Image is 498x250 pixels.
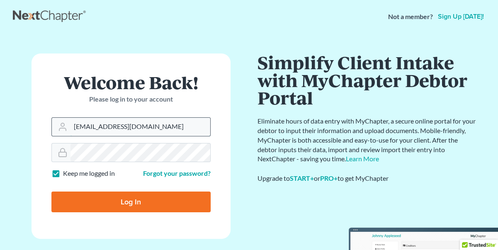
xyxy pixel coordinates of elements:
[346,155,379,163] a: Learn More
[51,192,211,212] input: Log In
[70,118,210,136] input: Email Address
[143,169,211,177] a: Forgot your password?
[51,95,211,104] p: Please log in to your account
[258,117,477,164] p: Eliminate hours of data entry with MyChapter, a secure online portal for your debtor to input the...
[258,53,477,107] h1: Simplify Client Intake with MyChapter Debtor Portal
[320,174,338,182] a: PRO+
[388,12,433,22] strong: Not a member?
[63,169,115,178] label: Keep me logged in
[436,13,486,20] a: Sign up [DATE]!
[51,73,211,91] h1: Welcome Back!
[258,174,477,183] div: Upgrade to or to get MyChapter
[290,174,314,182] a: START+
